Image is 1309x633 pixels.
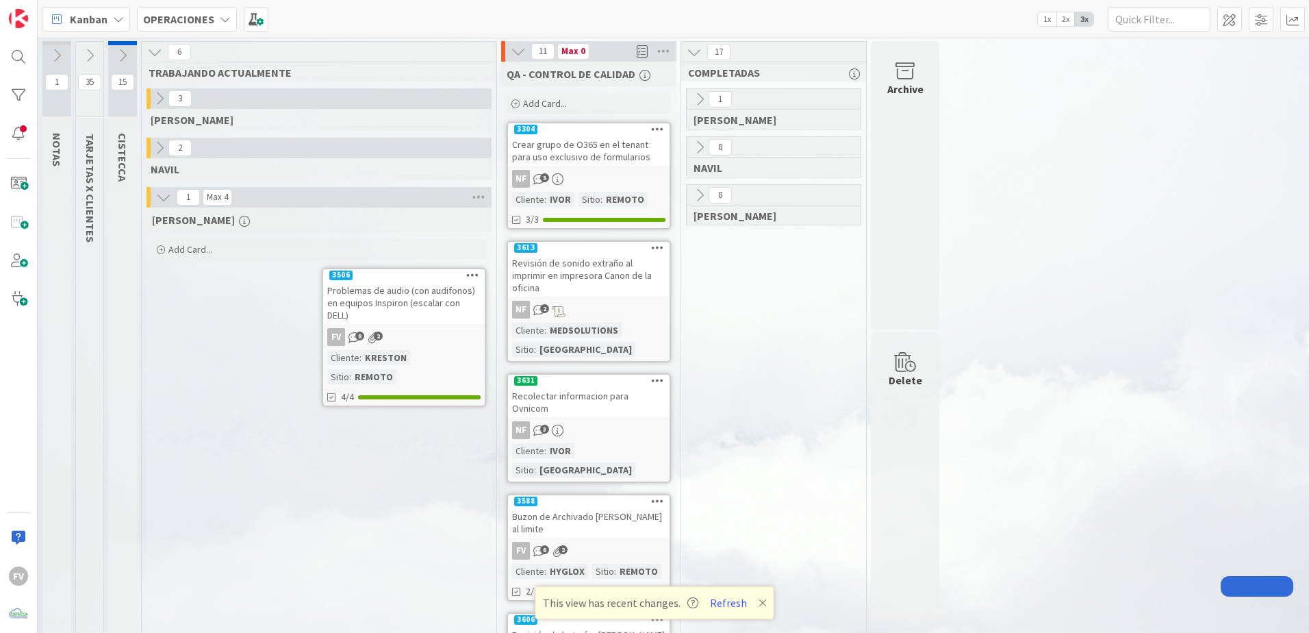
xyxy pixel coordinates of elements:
span: 1 [709,91,732,108]
span: 8 [355,332,364,340]
div: Cliente [512,564,544,579]
span: TARJETAS X CLIENTES [84,134,97,243]
div: [GEOGRAPHIC_DATA] [536,342,635,357]
span: 2 [168,140,192,156]
span: NOTAS [50,133,64,166]
div: 3588 [508,495,670,508]
img: avatar [9,605,28,624]
div: 3506Problemas de audio (con audifonos) en equipos Inspiron (escalar con DELL) [323,269,485,324]
div: FV [9,567,28,586]
a: 3588Buzon de Archivado [PERSON_NAME] al limiteFVCliente:HYGLOXSitio:REMOTO2/2 [507,494,671,601]
span: NAVIL [694,161,843,175]
div: Recolectar informacion para Ovnicom [508,387,670,417]
div: NF [508,170,670,188]
div: 3606 [508,614,670,626]
span: 8 [709,139,732,156]
span: 6 [168,44,191,60]
div: FV [323,328,485,346]
div: Buzon de Archivado [PERSON_NAME] al limite [508,508,670,538]
div: NF [508,301,670,319]
span: : [534,342,536,357]
div: 3304 [508,123,670,136]
span: 5 [540,173,549,182]
span: 3 [540,425,549,434]
button: Refresh [705,594,752,612]
span: 4/4 [341,390,354,404]
div: KRESTON [361,350,410,365]
span: 11 [531,43,555,60]
span: 35 [78,74,101,90]
div: Cliente [512,323,544,338]
div: NF [512,421,530,439]
a: 3304Crear grupo de O365 en el tenant para uso exclusivo de formulariosNFCliente:IVORSitio:REMOTO3/3 [507,122,671,229]
div: 3304 [514,125,537,134]
span: : [349,369,351,384]
div: Max 0 [561,48,585,55]
span: CISTECCA [116,133,129,182]
div: Sitio [327,369,349,384]
span: 6 [540,545,549,554]
div: Cliente [512,192,544,207]
span: 3 [168,90,192,107]
div: IVOR [546,443,574,458]
div: 3588 [514,497,537,506]
div: 3506 [323,269,485,282]
div: REMOTO [351,369,396,384]
span: 1x [1038,12,1056,26]
div: Cliente [512,443,544,458]
span: 2 [559,545,568,554]
span: 15 [111,74,134,90]
span: 17 [707,44,730,60]
span: 2 [540,304,549,313]
span: : [544,323,546,338]
div: IVOR [546,192,574,207]
span: 1 [45,74,68,90]
div: Sitio [512,342,534,357]
div: REMOTO [616,564,661,579]
div: [GEOGRAPHIC_DATA] [536,462,635,477]
div: 3631Recolectar informacion para Ovnicom [508,375,670,417]
div: NF [512,301,530,319]
span: Add Card... [168,243,212,256]
div: 3631 [514,376,537,386]
div: 3304Crear grupo de O365 en el tenant para uso exclusivo de formularios [508,123,670,166]
span: 1 [177,189,200,206]
div: 3613Revisión de sonido extraño al imprimir en impresora Canon de la oficina [508,242,670,297]
div: Crear grupo de O365 en el tenant para uso exclusivo de formularios [508,136,670,166]
span: NAVIL [151,162,179,176]
span: : [544,564,546,579]
div: Sitio [512,462,534,477]
div: 3606 [514,615,537,625]
span: QA - CONTROL DE CALIDAD [507,67,635,81]
div: REMOTO [602,192,648,207]
div: Sitio [592,564,614,579]
div: FV [508,542,670,560]
div: 3588Buzon de Archivado [PERSON_NAME] al limite [508,495,670,538]
a: 3631Recolectar informacion para OvnicomNFCliente:IVORSitio:[GEOGRAPHIC_DATA] [507,373,671,483]
b: OPERACIONES [143,12,214,26]
span: 3x [1075,12,1093,26]
div: Problemas de audio (con audifonos) en equipos Inspiron (escalar con DELL) [323,282,485,324]
div: Revisión de sonido extraño al imprimir en impresora Canon de la oficina [508,254,670,297]
div: Cliente [327,350,359,365]
div: NF [512,170,530,188]
div: HYGLOX [546,564,588,579]
div: FV [327,328,345,346]
div: 3631 [508,375,670,387]
span: GABRIEL [694,113,843,127]
div: 3613 [514,243,537,253]
span: : [544,192,546,207]
span: Add Card... [523,97,567,110]
span: 2x [1056,12,1075,26]
span: : [614,564,616,579]
span: FERNANDO [694,209,843,223]
span: This view has recent changes. [543,595,698,611]
div: Archive [887,81,924,97]
span: Kanban [70,11,107,27]
div: Sitio [579,192,600,207]
div: NF [508,421,670,439]
div: 3613 [508,242,670,254]
span: : [534,462,536,477]
span: TRABAJANDO ACTUALMENTE [149,66,479,79]
input: Quick Filter... [1108,7,1210,32]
